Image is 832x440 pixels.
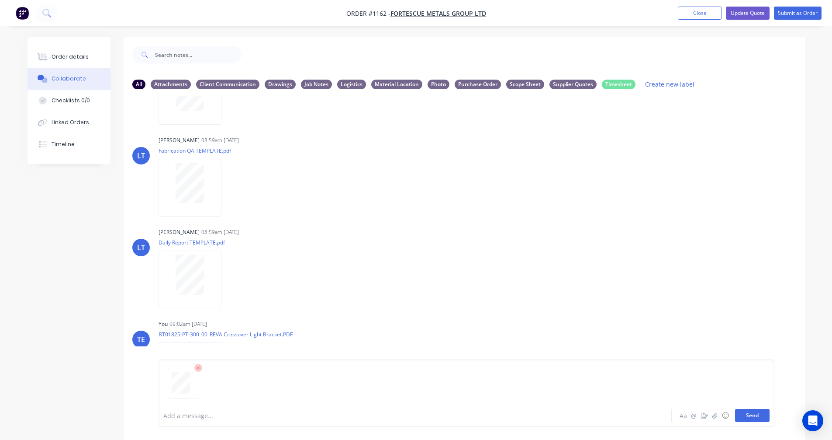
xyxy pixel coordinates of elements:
button: Linked Orders [28,112,110,133]
button: Update Quote [726,7,770,20]
div: Photo [428,80,449,89]
p: Fabrication QA TEMPLATE.pdf [159,147,231,154]
div: 08:59am [DATE] [201,228,239,236]
div: Timesheet [602,80,635,89]
div: Linked Orders [52,119,89,126]
div: [PERSON_NAME] [159,136,200,144]
button: Create new label [641,78,699,90]
div: LT [137,242,145,253]
div: Material Location [371,80,422,89]
div: All [132,80,145,89]
div: Order details [52,53,89,61]
button: @ [689,410,699,421]
button: Checklists 0/0 [28,90,110,112]
div: Checklists 0/0 [52,97,90,105]
div: Scope Sheet [506,80,544,89]
div: [PERSON_NAME] [159,228,200,236]
input: Search notes... [155,46,242,63]
div: 08:59am [DATE] [201,136,239,144]
button: Send [735,409,770,422]
button: Submit as Order [774,7,822,20]
div: 09:02am [DATE] [169,320,207,328]
div: You [159,320,168,328]
p: Daily Report TEMPLATE.pdf [159,239,230,246]
p: BT01825-PT-300_00_REVA Crossover Light Bracket.PDF [159,331,293,338]
button: Collaborate [28,68,110,90]
div: Collaborate [52,75,86,83]
div: Logistics [337,80,366,89]
div: Supplier Quotes [549,80,597,89]
button: Timeline [28,133,110,155]
div: Client Communication [196,80,259,89]
img: Factory [16,7,29,20]
button: Close [678,7,722,20]
span: Order #1162 - [346,9,390,17]
div: Drawings [265,80,296,89]
div: Purchase Order [455,80,501,89]
a: FORTESCUE METALS GROUP LTD [390,9,486,17]
button: ☺ [720,410,731,421]
button: Order details [28,46,110,68]
div: Attachments [151,80,191,89]
div: Open Intercom Messenger [802,410,823,431]
button: Aa [678,410,689,421]
div: Timeline [52,140,75,148]
div: TE [137,334,145,345]
div: Job Notes [301,80,332,89]
div: LT [137,150,145,161]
